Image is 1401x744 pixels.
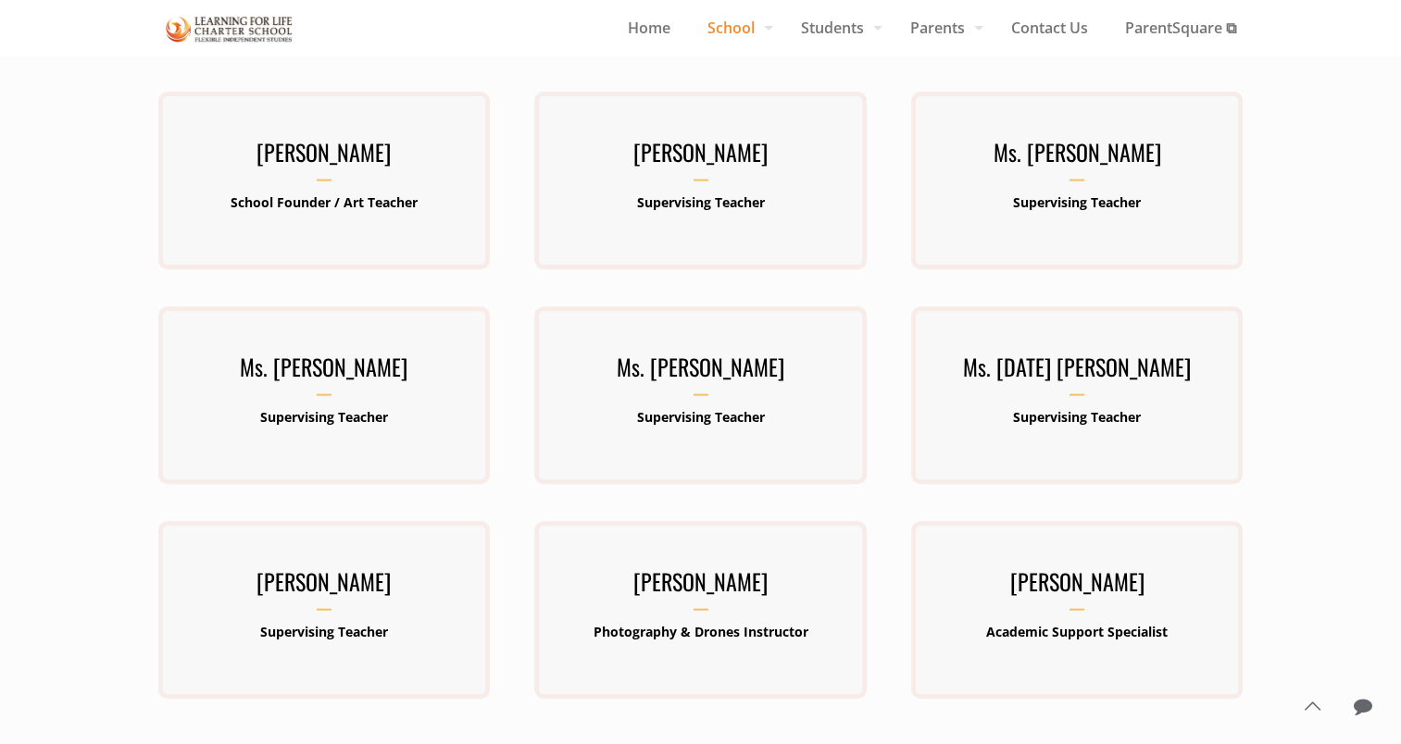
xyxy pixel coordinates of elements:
[1013,408,1141,426] b: Supervising Teacher
[911,348,1243,396] h3: Ms. [DATE] [PERSON_NAME]
[986,623,1168,640] b: Academic Support Specialist
[689,14,782,42] span: School
[911,563,1243,611] h3: [PERSON_NAME]
[593,623,807,640] b: Photography & Drones Instructor
[231,193,418,211] b: School Founder / Art Teacher
[636,193,764,211] b: Supervising Teacher
[782,14,892,42] span: Students
[158,133,490,181] h3: [PERSON_NAME]
[158,348,490,396] h3: Ms. [PERSON_NAME]
[636,408,764,426] b: Supervising Teacher
[1107,14,1255,42] span: ParentSquare ⧉
[260,408,388,426] b: Supervising Teacher
[911,133,1243,181] h3: Ms. [PERSON_NAME]
[609,14,689,42] span: Home
[166,13,294,45] img: Staff
[892,14,993,42] span: Parents
[158,563,490,611] h3: [PERSON_NAME]
[534,563,866,611] h3: [PERSON_NAME]
[260,623,388,640] b: Supervising Teacher
[534,348,866,396] h3: Ms. [PERSON_NAME]
[1293,687,1332,725] a: Back to top icon
[1013,193,1141,211] b: Supervising Teacher
[993,14,1107,42] span: Contact Us
[534,133,866,181] h3: [PERSON_NAME]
